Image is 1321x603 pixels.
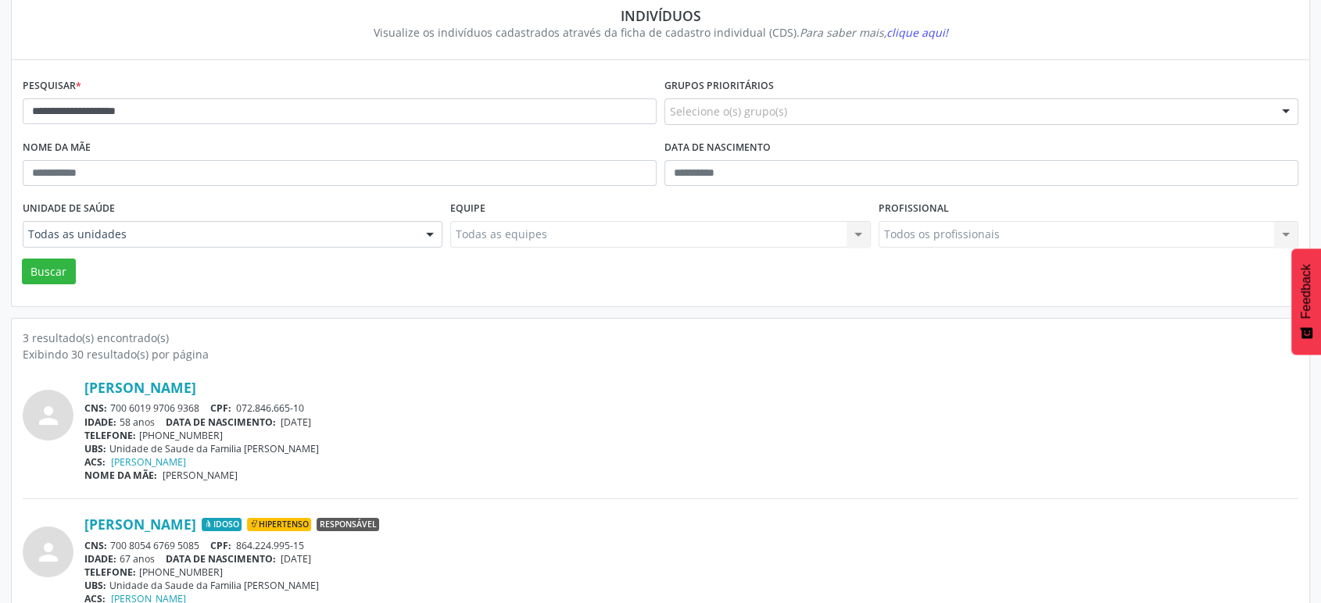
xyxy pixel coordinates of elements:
i: person [34,401,63,430]
button: Feedback - Mostrar pesquisa [1291,248,1321,355]
button: Buscar [22,259,76,285]
span: CPF: [210,539,231,552]
span: Feedback [1299,264,1313,319]
span: TELEFONE: [84,429,136,442]
label: Equipe [450,197,485,221]
span: [DATE] [281,552,311,566]
span: IDADE: [84,552,116,566]
div: 67 anos [84,552,1298,566]
span: CNS: [84,401,107,415]
span: DATA DE NASCIMENTO: [166,552,276,566]
div: Indivíduos [34,7,1287,24]
a: [PERSON_NAME] [111,455,186,469]
span: [DATE] [281,416,311,429]
span: NOME DA MÃE: [84,469,157,482]
span: 864.224.995-15 [236,539,304,552]
span: 072.846.665-10 [236,401,304,415]
label: Grupos prioritários [664,74,774,98]
div: 700 6019 9706 9368 [84,401,1298,415]
div: 58 anos [84,416,1298,429]
div: Visualize os indivíduos cadastrados através da ficha de cadastro individual (CDS). [34,24,1287,41]
label: Pesquisar [23,74,81,98]
span: [PERSON_NAME] [163,469,238,482]
label: Unidade de saúde [23,197,115,221]
div: Unidade da Saude da Familia [PERSON_NAME] [84,579,1298,592]
span: CPF: [210,401,231,415]
span: Hipertenso [247,518,311,532]
span: TELEFONE: [84,566,136,579]
div: [PHONE_NUMBER] [84,566,1298,579]
div: 3 resultado(s) encontrado(s) [23,330,1298,346]
span: IDADE: [84,416,116,429]
span: UBS: [84,442,106,455]
span: Responsável [317,518,379,532]
label: Profissional [879,197,949,221]
span: UBS: [84,579,106,592]
i: Para saber mais, [800,25,948,40]
span: Selecione o(s) grupo(s) [670,103,787,120]
div: 700 8054 6769 5085 [84,539,1298,552]
div: Exibindo 30 resultado(s) por página [23,346,1298,362]
label: Nome da mãe [23,136,91,160]
span: Idoso [202,518,242,532]
div: Unidade de Saude da Familia [PERSON_NAME] [84,442,1298,455]
span: CNS: [84,539,107,552]
span: DATA DE NASCIMENTO: [166,416,276,429]
div: [PHONE_NUMBER] [84,429,1298,442]
span: clique aqui! [886,25,948,40]
span: ACS: [84,455,106,469]
label: Data de nascimento [664,136,771,160]
a: [PERSON_NAME] [84,516,196,533]
a: [PERSON_NAME] [84,379,196,396]
span: Todas as unidades [28,227,410,242]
